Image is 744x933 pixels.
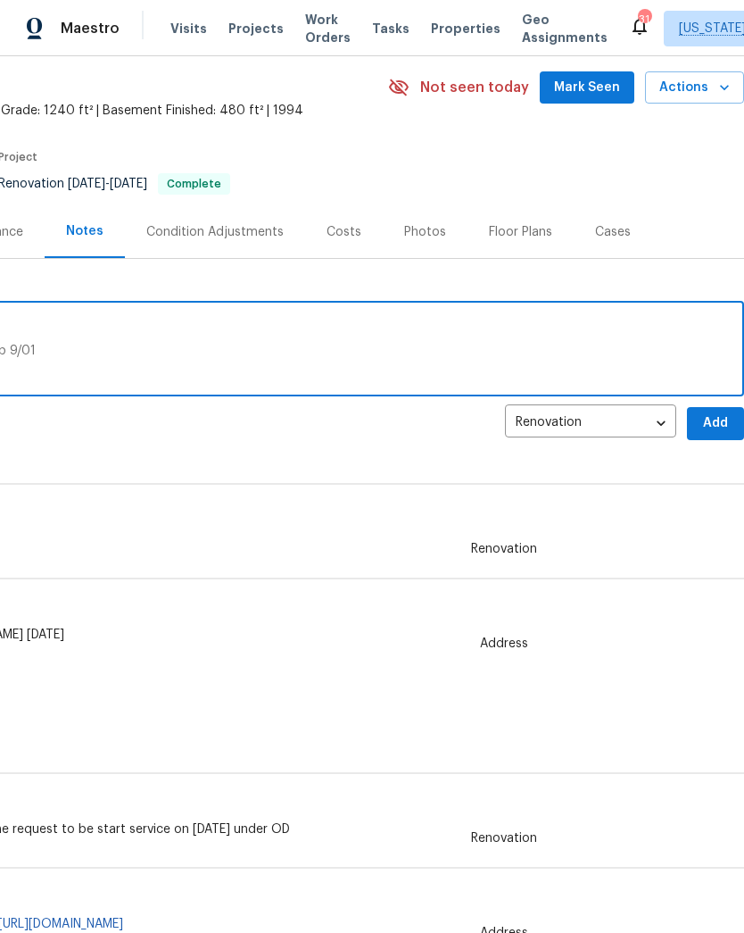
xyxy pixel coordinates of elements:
[645,71,744,104] button: Actions
[540,71,634,104] button: Mark Seen
[460,540,548,558] span: Renovation
[66,222,103,240] div: Notes
[522,11,608,46] span: Geo Assignments
[68,178,105,190] span: [DATE]
[687,407,744,440] button: Add
[659,77,730,99] span: Actions
[327,223,361,241] div: Costs
[372,22,409,35] span: Tasks
[68,178,147,190] span: -
[146,223,284,241] div: Condition Adjustments
[595,223,631,241] div: Cases
[420,79,529,96] span: Not seen today
[61,20,120,37] span: Maestro
[638,11,650,29] div: 31
[404,223,446,241] div: Photos
[305,11,351,46] span: Work Orders
[554,77,620,99] span: Mark Seen
[110,178,147,190] span: [DATE]
[228,20,284,37] span: Projects
[160,179,228,189] span: Complete
[701,412,730,435] span: Add
[505,402,676,446] div: Renovation
[170,20,207,37] span: Visits
[489,223,552,241] div: Floor Plans
[469,635,539,653] span: Address
[460,829,548,847] span: Renovation
[431,20,500,37] span: Properties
